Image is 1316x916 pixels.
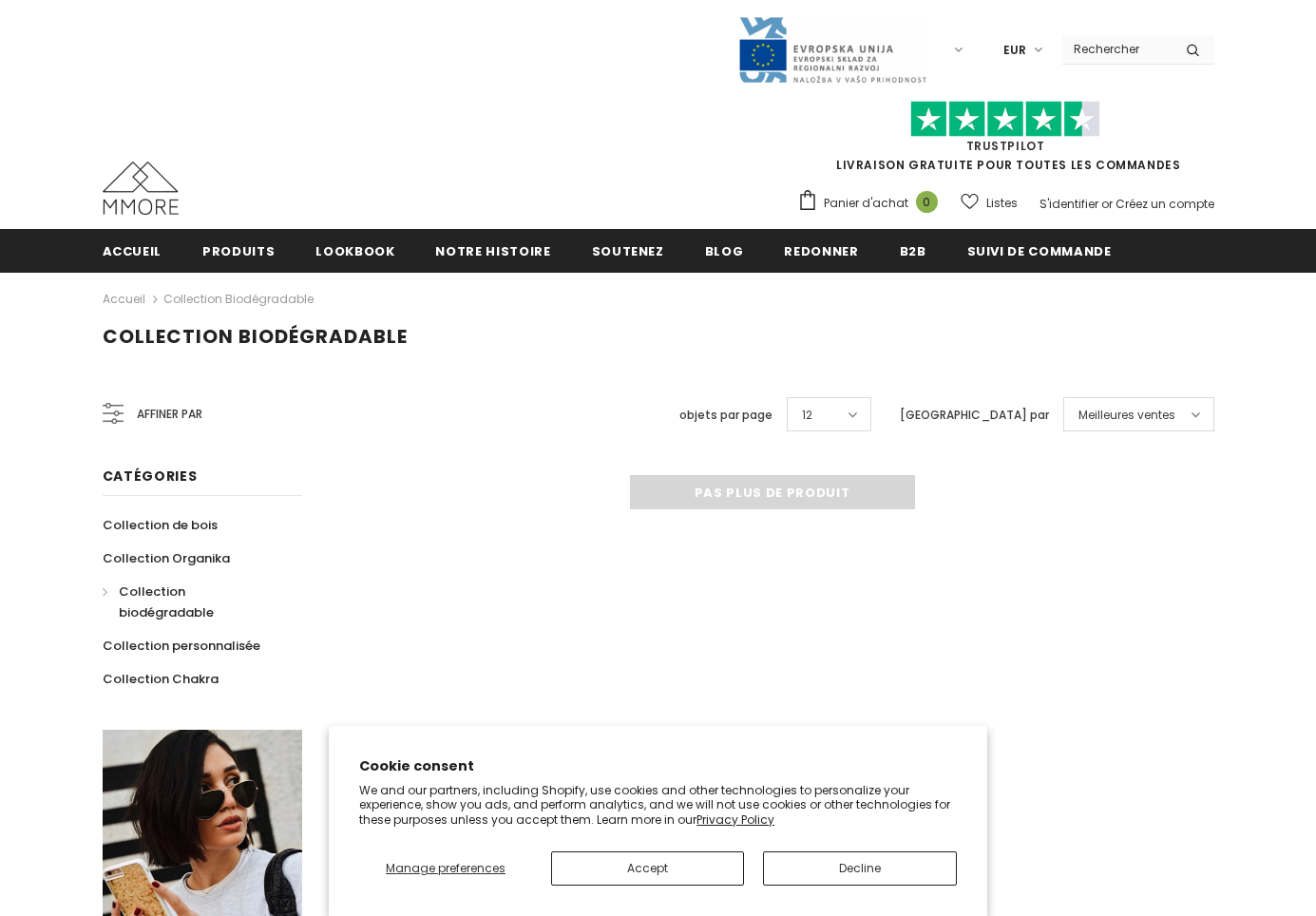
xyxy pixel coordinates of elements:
[359,783,957,828] p: We and our partners, including Shopify, use cookies and other technologies to personalize your ex...
[802,406,812,425] span: 12
[103,670,219,688] span: Collection Chakra
[435,242,550,260] span: Notre histoire
[592,229,664,272] a: soutenez
[784,242,858,260] span: Redonner
[103,542,230,575] a: Collection Organika
[797,109,1214,173] span: LIVRAISON GRATUITE POUR TOUTES LES COMMANDES
[967,242,1112,260] span: Suivi de commande
[103,162,179,215] img: Cas MMORE
[103,549,230,567] span: Collection Organika
[900,229,926,272] a: B2B
[103,229,162,272] a: Accueil
[103,516,218,534] span: Collection de bois
[900,242,926,260] span: B2B
[359,851,532,886] button: Manage preferences
[797,189,947,218] a: Panier d'achat 0
[435,229,550,272] a: Notre histoire
[763,851,956,886] button: Decline
[910,101,1100,138] img: Faites confiance aux étoiles pilotes
[679,406,772,425] label: objets par page
[315,229,394,272] a: Lookbook
[202,229,275,272] a: Produits
[359,756,957,776] h2: Cookie consent
[551,851,744,886] button: Accept
[967,229,1112,272] a: Suivi de commande
[1003,41,1026,60] span: EUR
[103,508,218,542] a: Collection de bois
[705,242,744,260] span: Blog
[103,242,162,260] span: Accueil
[696,811,774,828] a: Privacy Policy
[592,242,664,260] span: soutenez
[386,860,505,876] span: Manage preferences
[119,582,214,621] span: Collection biodégradable
[103,467,198,486] span: Catégories
[1039,196,1098,212] a: S'identifier
[103,288,145,311] a: Accueil
[1116,196,1214,212] a: Créez un compte
[137,404,202,425] span: Affiner par
[784,229,858,272] a: Redonner
[1062,35,1172,63] input: Search Site
[824,194,908,213] span: Panier d'achat
[916,191,938,213] span: 0
[737,41,927,57] a: Javni Razpis
[1101,196,1113,212] span: or
[1078,406,1175,425] span: Meilleures ventes
[103,323,408,350] span: Collection biodégradable
[705,229,744,272] a: Blog
[163,291,314,307] a: Collection biodégradable
[966,138,1045,154] a: TrustPilot
[961,186,1018,219] a: Listes
[202,242,275,260] span: Produits
[103,629,260,662] a: Collection personnalisée
[103,637,260,655] span: Collection personnalisée
[103,575,281,629] a: Collection biodégradable
[986,194,1018,213] span: Listes
[900,406,1049,425] label: [GEOGRAPHIC_DATA] par
[315,242,394,260] span: Lookbook
[103,662,219,696] a: Collection Chakra
[737,15,927,85] img: Javni Razpis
